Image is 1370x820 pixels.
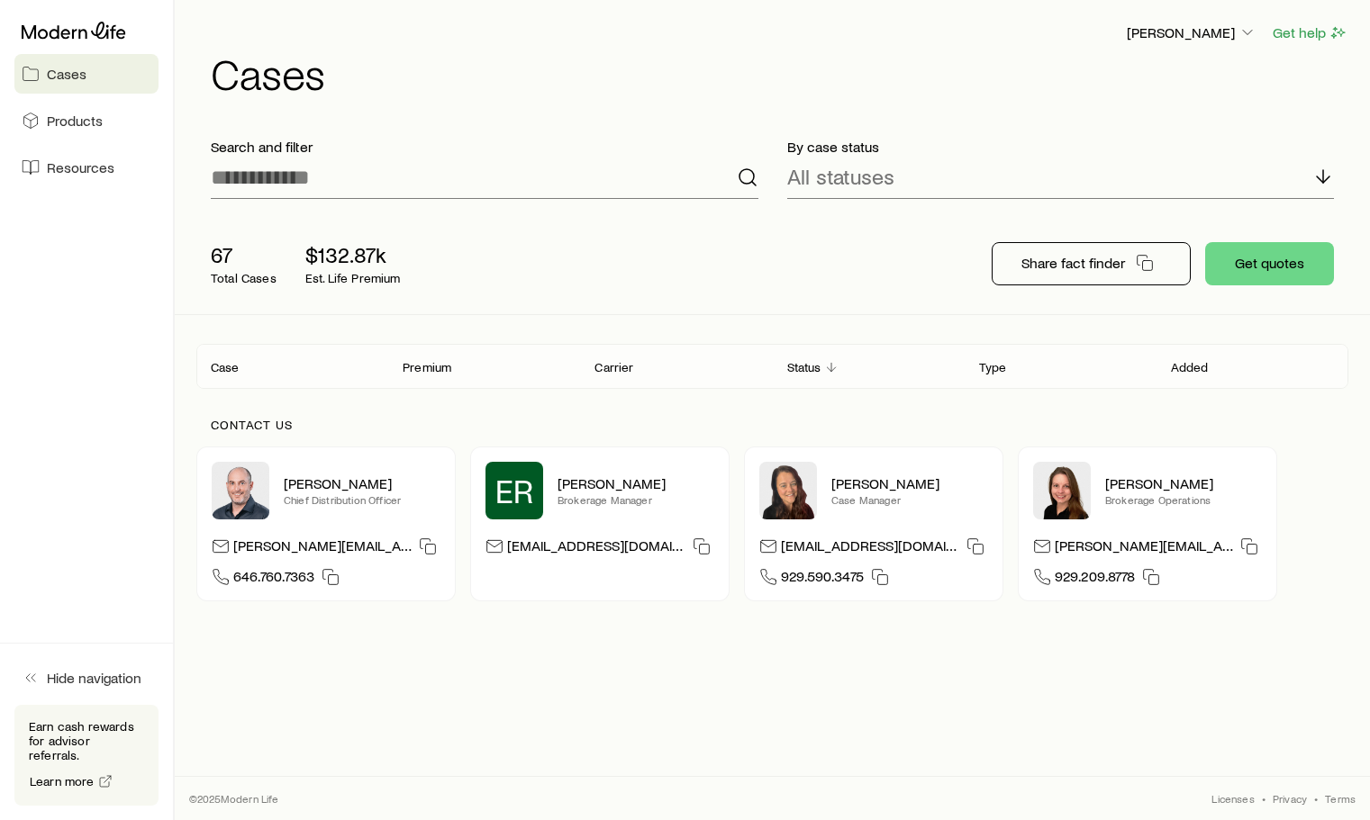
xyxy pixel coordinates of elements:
[211,418,1334,432] p: Contact us
[30,775,95,788] span: Learn more
[787,360,821,374] p: Status
[29,719,144,762] p: Earn cash rewards for advisor referrals.
[14,705,159,806] div: Earn cash rewards for advisor referrals.Learn more
[47,112,103,130] span: Products
[14,658,159,698] button: Hide navigation
[831,492,988,507] p: Case Manager
[14,148,159,187] a: Resources
[233,567,314,591] span: 646.760.7363
[211,138,758,156] p: Search and filter
[1055,567,1135,591] span: 929.209.8778
[1105,492,1262,507] p: Brokerage Operations
[1272,23,1348,43] button: Get help
[1033,462,1091,519] img: Ellen Wall
[14,101,159,140] a: Products
[1126,23,1257,44] button: [PERSON_NAME]
[1021,254,1125,272] p: Share fact finder
[992,242,1191,285] button: Share fact finder
[558,474,714,492] p: [PERSON_NAME]
[781,567,864,591] span: 929.590.3475
[47,158,114,176] span: Resources
[211,51,1348,95] h1: Cases
[1314,791,1318,806] span: •
[305,242,401,267] p: $132.87k
[403,360,451,374] p: Premium
[787,164,894,189] p: All statuses
[1211,791,1254,806] a: Licenses
[1105,474,1262,492] p: [PERSON_NAME]
[233,536,412,561] p: [PERSON_NAME][EMAIL_ADDRESS][DOMAIN_NAME]
[47,65,86,83] span: Cases
[831,474,988,492] p: [PERSON_NAME]
[787,138,1335,156] p: By case status
[594,360,633,374] p: Carrier
[1055,536,1233,561] p: [PERSON_NAME][EMAIL_ADDRESS][DOMAIN_NAME]
[284,492,440,507] p: Chief Distribution Officer
[1127,23,1257,41] p: [PERSON_NAME]
[558,492,714,507] p: Brokerage Manager
[305,271,401,285] p: Est. Life Premium
[507,536,685,561] p: [EMAIL_ADDRESS][DOMAIN_NAME]
[1325,791,1356,806] a: Terms
[212,462,269,519] img: Dan Pierson
[781,536,959,561] p: [EMAIL_ADDRESS][DOMAIN_NAME]
[1205,242,1334,285] button: Get quotes
[211,360,240,374] p: Case
[14,54,159,94] a: Cases
[211,242,277,267] p: 67
[979,360,1007,374] p: Type
[189,791,279,806] p: © 2025 Modern Life
[1262,791,1266,806] span: •
[495,473,533,509] span: ER
[1171,360,1209,374] p: Added
[196,344,1348,389] div: Client cases
[211,271,277,285] p: Total Cases
[759,462,817,519] img: Abby McGuigan
[284,474,440,492] p: [PERSON_NAME]
[1273,791,1307,806] a: Privacy
[47,669,141,687] span: Hide navigation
